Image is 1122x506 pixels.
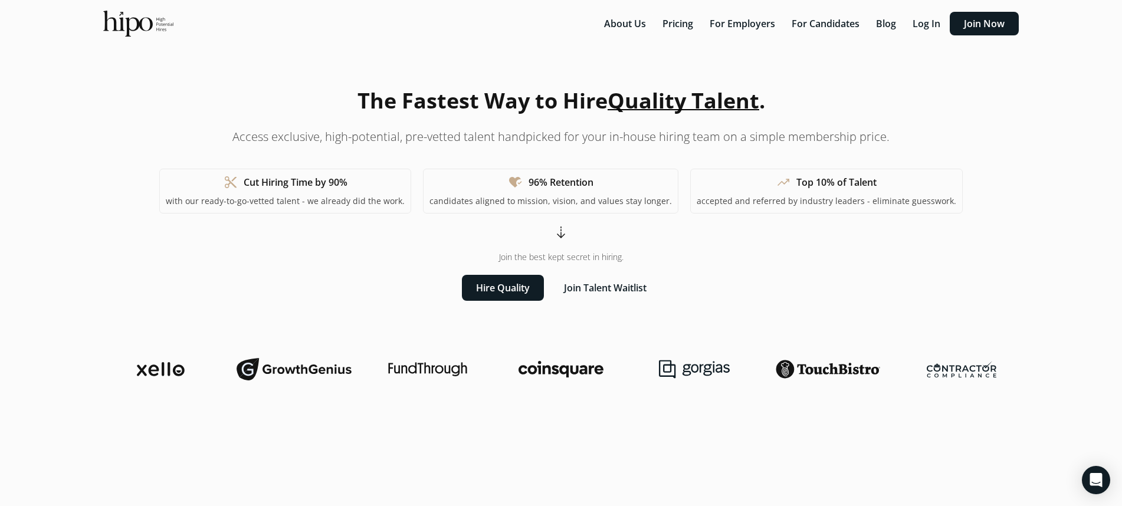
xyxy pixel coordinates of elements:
a: For Candidates [785,17,869,30]
img: xello-logo [137,362,185,376]
span: content_cut [224,175,238,189]
span: arrow_cool_down [554,225,568,239]
a: Blog [869,17,906,30]
button: About Us [597,12,653,35]
button: Log In [906,12,947,35]
span: Quality Talent [608,86,759,115]
p: Access exclusive, high-potential, pre-vetted talent handpicked for your in-house hiring team on a... [232,129,890,145]
img: official-logo [103,11,173,37]
img: contractor-compliance-logo [927,361,996,377]
a: For Employers [703,17,785,30]
button: Join Talent Waitlist [550,275,661,301]
button: Join Now [950,12,1019,35]
h1: Cut Hiring Time by 90% [244,175,347,189]
img: touchbistro-logo [776,360,881,379]
span: trending_up [776,175,790,189]
img: fundthrough-logo [388,362,467,376]
button: Blog [869,12,903,35]
a: Log In [906,17,950,30]
button: For Candidates [785,12,867,35]
img: growthgenius-logo [237,357,351,381]
img: coinsquare-logo [519,361,603,377]
a: Join Now [950,17,1019,30]
p: candidates aligned to mission, vision, and values stay longer. [429,195,672,207]
h1: 96% Retention [529,175,593,189]
h1: Top 10% of Talent [796,175,877,189]
span: heart_check [508,175,523,189]
p: accepted and referred by industry leaders - eliminate guesswork. [697,195,956,207]
h1: The Fastest Way to Hire . [357,85,765,117]
button: Hire Quality [462,275,544,301]
img: gorgias-logo [659,360,730,379]
button: Pricing [655,12,700,35]
span: Join the best kept secret in hiring. [499,251,624,263]
a: Pricing [655,17,703,30]
div: Open Intercom Messenger [1082,466,1110,494]
p: with our ready-to-go-vetted talent - we already did the work. [166,195,405,207]
button: For Employers [703,12,782,35]
a: About Us [597,17,655,30]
